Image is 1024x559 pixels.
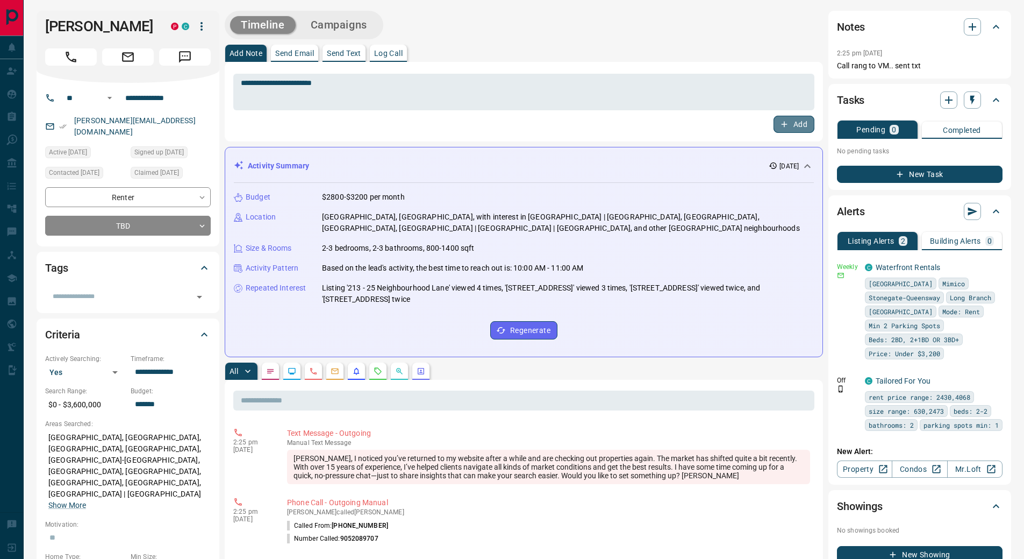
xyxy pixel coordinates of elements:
svg: Push Notification Only [837,385,844,393]
svg: Agent Actions [417,367,425,376]
p: $2800-$3200 per month [322,192,405,203]
span: [GEOGRAPHIC_DATA] [869,278,933,289]
p: Based on the lead's activity, the best time to reach out is: 10:00 AM - 11:00 AM [322,263,584,274]
svg: Requests [374,367,382,376]
p: New Alert: [837,446,1002,457]
p: 2-3 bedrooms, 2-3 bathrooms, 800-1400 sqft [322,243,475,254]
span: Call [45,48,97,66]
span: Long Branch [950,292,991,303]
p: Activity Pattern [246,263,298,274]
p: Number Called: [287,534,378,543]
a: Mr.Loft [947,461,1002,478]
p: Log Call [374,49,403,57]
div: property.ca [171,23,178,30]
p: Listing Alerts [848,237,894,245]
svg: Listing Alerts [352,367,361,376]
p: Motivation: [45,520,211,529]
button: Show More [48,500,86,511]
p: Timeframe: [131,354,211,364]
span: Email [102,48,154,66]
p: Pending [856,126,885,133]
svg: Emails [331,367,339,376]
p: [DATE] [233,446,271,454]
p: [DATE] [233,515,271,523]
div: Tue Sep 23 2025 [45,146,125,161]
div: Showings [837,493,1002,519]
p: 2:25 pm [233,508,271,515]
div: Renter [45,187,211,207]
div: Mon Jan 06 2020 [131,146,211,161]
p: No showings booked [837,526,1002,535]
p: Text Message [287,439,810,447]
button: Timeline [230,16,296,34]
span: Beds: 2BD, 2+1BD OR 3BD+ [869,334,959,345]
svg: Lead Browsing Activity [288,367,296,376]
div: condos.ca [865,264,872,271]
p: Send Email [275,49,314,57]
h2: Notes [837,18,865,36]
span: rent price range: 2430,4068 [869,392,970,402]
span: Min 2 Parking Spots [869,320,940,331]
p: Send Text [327,49,361,57]
p: [GEOGRAPHIC_DATA], [GEOGRAPHIC_DATA], with interest in [GEOGRAPHIC_DATA] | [GEOGRAPHIC_DATA], [GE... [322,211,814,234]
p: Repeated Interest [246,282,306,294]
p: Completed [943,126,981,134]
button: New Task [837,166,1002,183]
p: [DATE] [779,161,799,171]
div: condos.ca [182,23,189,30]
p: Weekly [837,262,858,272]
span: [GEOGRAPHIC_DATA] [869,306,933,317]
p: [GEOGRAPHIC_DATA], [GEOGRAPHIC_DATA], [GEOGRAPHIC_DATA], [GEOGRAPHIC_DATA], [GEOGRAPHIC_DATA]-[GE... [45,429,211,514]
svg: Opportunities [395,367,404,376]
span: Claimed [DATE] [134,167,179,178]
h1: [PERSON_NAME] [45,18,155,35]
h2: Tasks [837,91,864,109]
span: manual [287,439,310,447]
p: No pending tasks [837,143,1002,159]
a: Waterfront Rentals [876,263,940,272]
h2: Alerts [837,203,865,220]
p: 2 [901,237,905,245]
span: parking spots min: 1 [923,420,999,430]
p: $0 - $3,600,000 [45,396,125,414]
div: TBD [45,216,211,236]
p: Size & Rooms [246,243,292,254]
span: size range: 630,2473 [869,406,944,416]
button: Open [192,289,207,305]
a: [PERSON_NAME][EMAIL_ADDRESS][DOMAIN_NAME] [74,116,196,136]
p: [PERSON_NAME] called [PERSON_NAME] [287,508,810,516]
p: Add Note [230,49,262,57]
h2: Criteria [45,326,80,343]
span: Message [159,48,211,66]
p: Activity Summary [248,160,309,172]
button: Add [774,116,814,133]
div: Yes [45,364,125,381]
p: Off [837,376,858,385]
p: 2:25 pm [DATE] [837,49,883,57]
svg: Notes [266,367,275,376]
p: 2:25 pm [233,438,271,446]
span: Mode: Rent [942,306,980,317]
div: Tags [45,255,211,281]
div: Activity Summary[DATE] [234,156,814,176]
div: Mon Aug 15 2022 [131,167,211,182]
button: Campaigns [300,16,378,34]
div: Thu Oct 09 2025 [45,167,125,182]
div: Tasks [837,87,1002,113]
button: Open [103,91,116,104]
span: Contacted [DATE] [49,167,99,178]
p: Areas Searched: [45,419,211,429]
span: Mimico [942,278,965,289]
p: 0 [987,237,992,245]
span: beds: 2-2 [954,406,987,416]
div: Criteria [45,322,211,348]
p: Listing '213 - 25 Neighbourhood Lane' viewed 4 times, '[STREET_ADDRESS]' viewed 3 times, '[STREET... [322,282,814,305]
p: Location [246,211,276,223]
a: Tailored For You [876,377,930,385]
p: Budget [246,192,270,203]
p: Building Alerts [930,237,981,245]
div: condos.ca [865,377,872,385]
p: Text Message - Outgoing [287,428,810,439]
a: Condos [892,461,947,478]
p: All [230,367,238,375]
